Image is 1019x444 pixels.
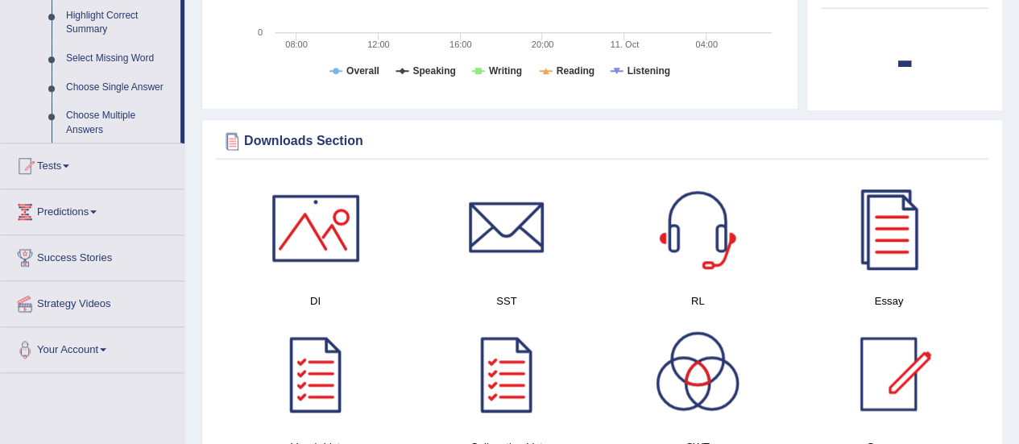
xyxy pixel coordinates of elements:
[412,65,455,77] tspan: Speaking
[419,293,594,309] h4: SST
[1,235,184,276] a: Success Stories
[802,293,976,309] h4: Essay
[628,65,670,77] tspan: Listening
[59,102,180,144] a: Choose Multiple Answers
[258,27,263,37] text: 0
[532,39,554,49] text: 20:00
[1,281,184,322] a: Strategy Videos
[346,65,379,77] tspan: Overall
[557,65,594,77] tspan: Reading
[1,327,184,367] a: Your Account
[489,65,522,77] tspan: Writing
[611,39,639,49] tspan: 11. Oct
[1,189,184,230] a: Predictions
[220,129,984,153] div: Downloads Section
[1,143,184,184] a: Tests
[449,39,472,49] text: 16:00
[367,39,390,49] text: 12:00
[59,73,180,102] a: Choose Single Answer
[896,30,913,89] b: -
[228,293,403,309] h4: DI
[695,39,718,49] text: 04:00
[59,44,180,73] a: Select Missing Word
[59,2,180,44] a: Highlight Correct Summary
[285,39,308,49] text: 08:00
[611,293,785,309] h4: RL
